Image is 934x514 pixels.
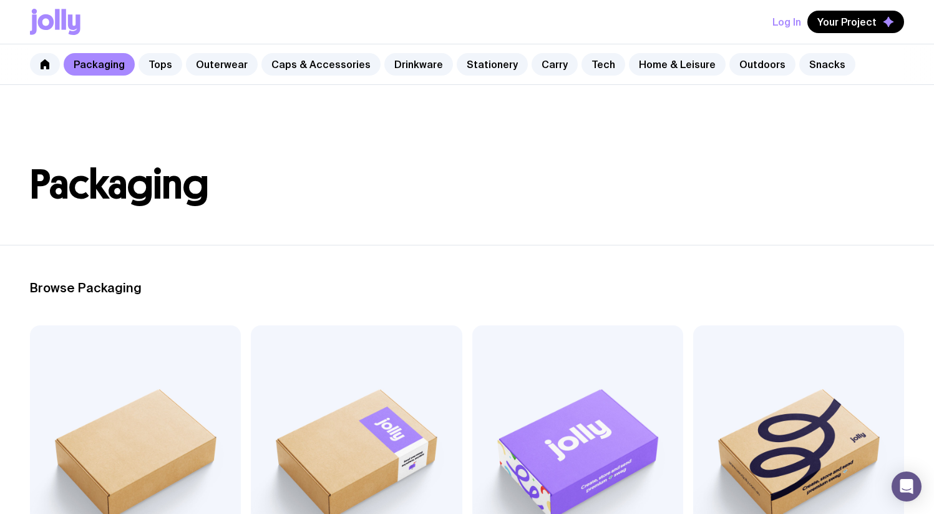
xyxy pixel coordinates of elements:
[892,472,922,502] div: Open Intercom Messenger
[139,53,182,76] a: Tops
[384,53,453,76] a: Drinkware
[457,53,528,76] a: Stationery
[772,11,801,33] button: Log In
[64,53,135,76] a: Packaging
[629,53,726,76] a: Home & Leisure
[30,165,904,205] h1: Packaging
[532,53,578,76] a: Carry
[817,16,877,28] span: Your Project
[186,53,258,76] a: Outerwear
[799,53,855,76] a: Snacks
[729,53,795,76] a: Outdoors
[807,11,904,33] button: Your Project
[30,280,904,295] h2: Browse Packaging
[581,53,625,76] a: Tech
[261,53,381,76] a: Caps & Accessories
